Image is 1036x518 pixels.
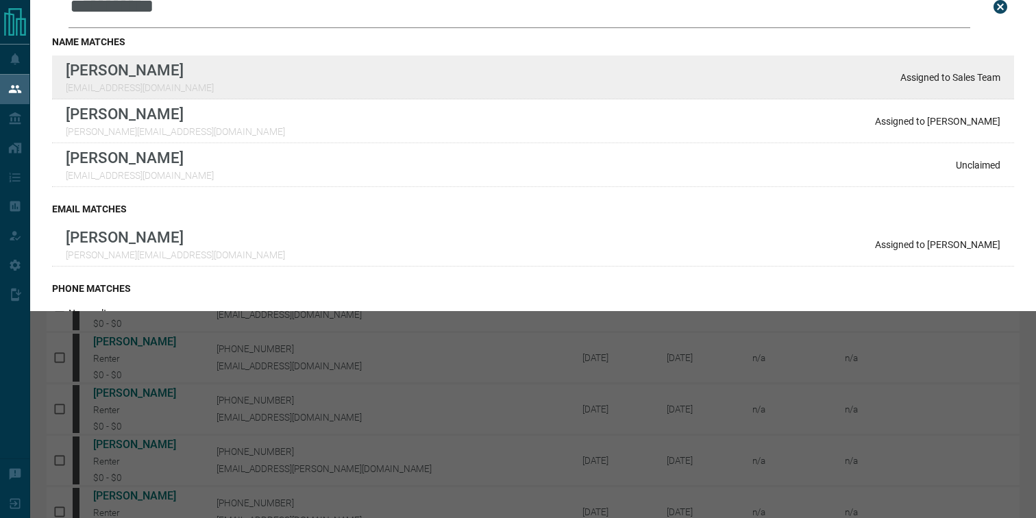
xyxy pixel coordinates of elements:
p: No results. [69,308,114,319]
h3: email matches [52,203,1014,214]
p: [PERSON_NAME][EMAIL_ADDRESS][DOMAIN_NAME] [66,249,285,260]
p: [EMAIL_ADDRESS][DOMAIN_NAME] [66,170,214,181]
p: Assigned to [PERSON_NAME] [875,116,1000,127]
p: Unclaimed [956,160,1000,171]
p: [PERSON_NAME] [66,105,285,123]
p: [PERSON_NAME][EMAIL_ADDRESS][DOMAIN_NAME] [66,126,285,137]
p: [PERSON_NAME] [66,228,285,246]
p: Assigned to Sales Team [900,72,1000,83]
p: [PERSON_NAME] [66,61,214,79]
p: [EMAIL_ADDRESS][DOMAIN_NAME] [66,82,214,93]
p: [PERSON_NAME] [66,149,214,166]
p: Assigned to [PERSON_NAME] [875,239,1000,250]
h3: name matches [52,36,1014,47]
h3: phone matches [52,283,1014,294]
